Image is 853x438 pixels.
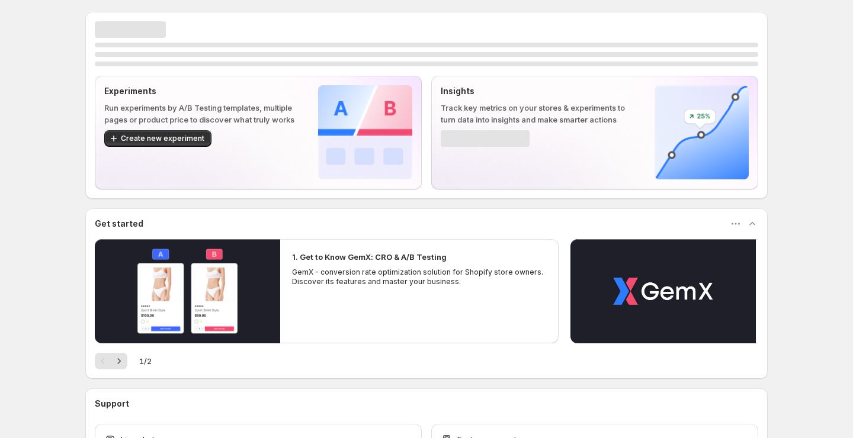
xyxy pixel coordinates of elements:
[139,355,152,367] span: 1 / 2
[104,130,211,147] button: Create new experiment
[655,85,749,179] img: Insights
[95,218,143,230] h3: Get started
[95,353,127,369] nav: Pagination
[121,134,204,143] span: Create new experiment
[570,239,756,343] button: Play video
[104,102,299,125] p: Run experiments by A/B Testing templates, multiple pages or product price to discover what truly ...
[441,85,636,97] p: Insights
[441,102,636,125] p: Track key metrics on your stores & experiments to turn data into insights and make smarter actions
[104,85,299,97] p: Experiments
[318,85,412,179] img: Experiments
[95,398,129,410] h3: Support
[95,239,280,343] button: Play video
[292,268,547,286] p: GemX - conversion rate optimization solution for Shopify store owners. Discover its features and ...
[292,251,447,263] h2: 1. Get to Know GemX: CRO & A/B Testing
[111,353,127,369] button: Next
